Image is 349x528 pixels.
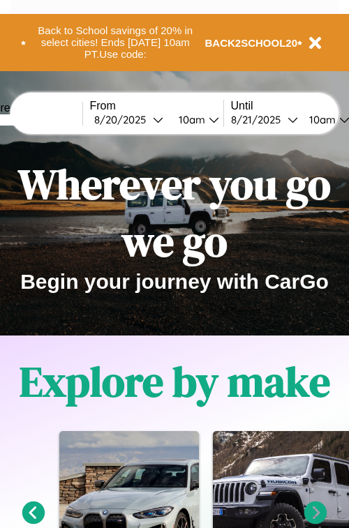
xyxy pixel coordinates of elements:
h1: Explore by make [20,353,330,410]
div: 8 / 20 / 2025 [94,113,153,126]
label: From [90,100,223,112]
div: 8 / 21 / 2025 [231,113,288,126]
button: 8/20/2025 [90,112,168,127]
button: 10am [168,112,223,127]
div: 10am [172,113,209,126]
div: 10am [302,113,339,126]
b: BACK2SCHOOL20 [205,37,298,49]
button: Back to School savings of 20% in select cities! Ends [DATE] 10am PT.Use code: [26,21,205,64]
